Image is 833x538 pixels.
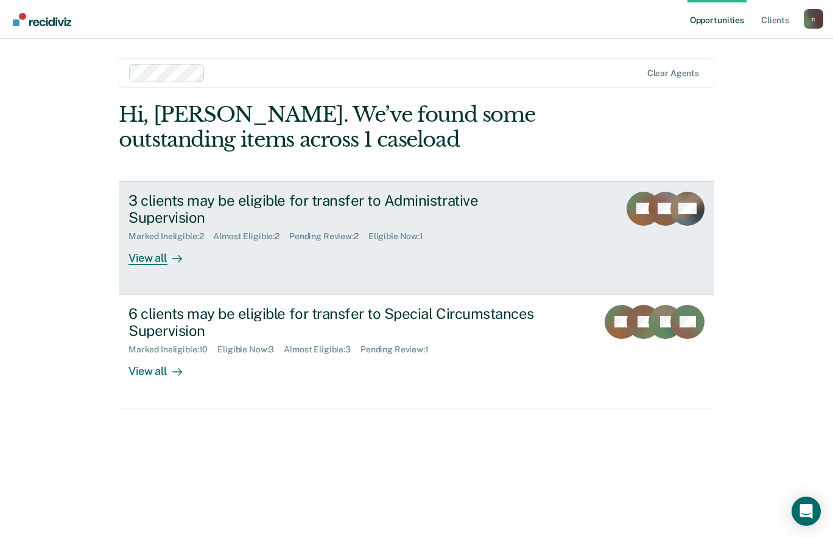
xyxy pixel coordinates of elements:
div: 6 clients may be eligible for transfer to Special Circumstances Supervision [128,305,556,340]
div: Pending Review : 2 [289,231,368,242]
div: Marked Ineligible : 2 [128,231,213,242]
div: Pending Review : 1 [360,344,438,355]
a: 6 clients may be eligible for transfer to Special Circumstances SupervisionMarked Ineligible:10El... [119,295,714,408]
div: Eligible Now : 1 [368,231,433,242]
div: Hi, [PERSON_NAME]. We’ve found some outstanding items across 1 caseload [119,102,595,152]
div: View all [128,355,197,379]
div: 3 clients may be eligible for transfer to Administrative Supervision [128,192,556,227]
div: c [804,9,823,29]
div: Clear agents [647,68,699,79]
a: 3 clients may be eligible for transfer to Administrative SupervisionMarked Ineligible:2Almost Eli... [119,181,714,295]
div: Almost Eligible : 2 [213,231,289,242]
div: Eligible Now : 3 [217,344,284,355]
div: Open Intercom Messenger [792,497,821,526]
div: View all [128,242,197,265]
button: Profile dropdown button [804,9,823,29]
div: Marked Ineligible : 10 [128,344,217,355]
div: Almost Eligible : 3 [284,344,360,355]
img: Recidiviz [13,13,71,26]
